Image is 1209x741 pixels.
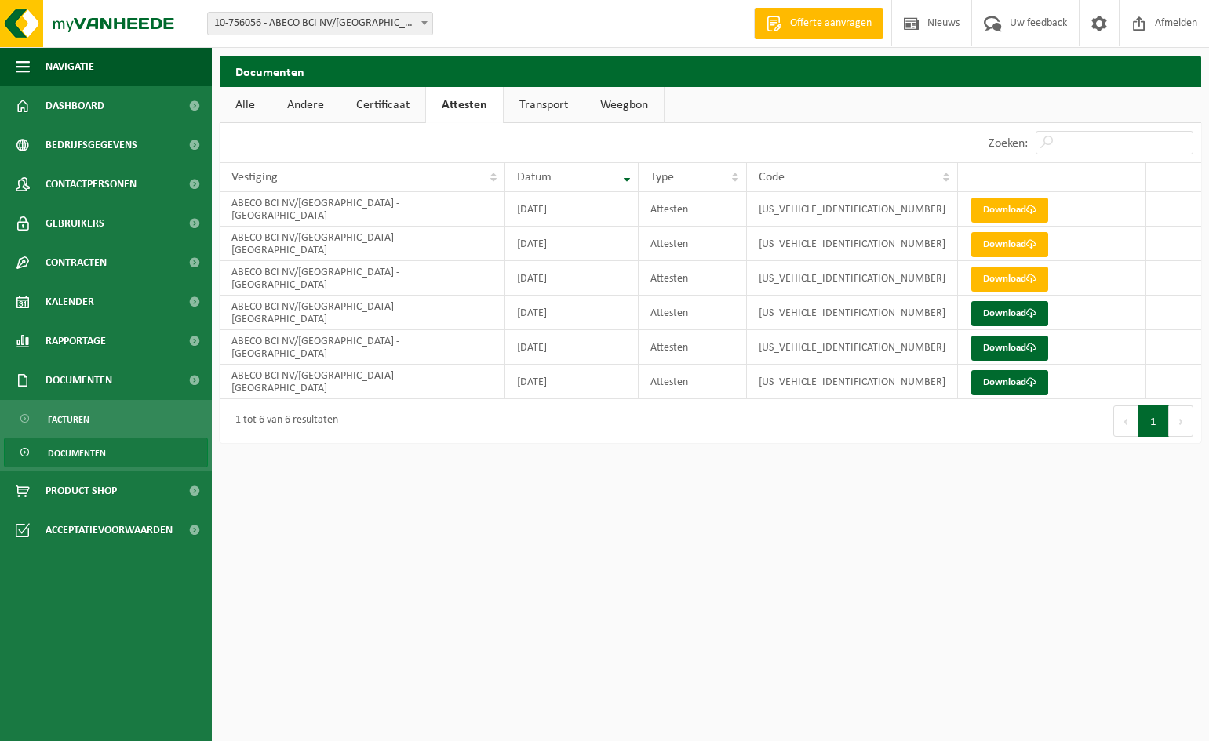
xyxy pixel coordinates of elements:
[786,16,876,31] span: Offerte aanvragen
[505,261,638,296] td: [DATE]
[46,125,137,165] span: Bedrijfsgegevens
[747,296,958,330] td: [US_VEHICLE_IDENTIFICATION_NUMBER]
[650,171,674,183] span: Type
[504,87,584,123] a: Transport
[747,227,958,261] td: [US_VEHICLE_IDENTIFICATION_NUMBER]
[220,56,1201,86] h2: Documenten
[639,330,747,365] td: Attesten
[271,87,340,123] a: Andere
[220,192,505,227] td: ABECO BCI NV/[GEOGRAPHIC_DATA] - [GEOGRAPHIC_DATA]
[639,296,747,330] td: Attesten
[747,192,958,227] td: [US_VEHICLE_IDENTIFICATION_NUMBER]
[1138,405,1169,437] button: 1
[46,47,94,86] span: Navigatie
[220,227,505,261] td: ABECO BCI NV/[GEOGRAPHIC_DATA] - [GEOGRAPHIC_DATA]
[517,171,552,183] span: Datum
[220,365,505,399] td: ABECO BCI NV/[GEOGRAPHIC_DATA] - [GEOGRAPHIC_DATA]
[505,192,638,227] td: [DATE]
[1113,405,1138,437] button: Previous
[48,405,89,434] span: Facturen
[971,232,1048,257] a: Download
[971,198,1048,223] a: Download
[584,87,664,123] a: Weegbon
[989,137,1028,150] label: Zoeken:
[747,261,958,296] td: [US_VEHICLE_IDENTIFICATION_NUMBER]
[505,330,638,365] td: [DATE]
[46,321,106,361] span: Rapportage
[46,243,107,282] span: Contracten
[231,171,278,183] span: Vestiging
[971,370,1048,395] a: Download
[48,438,106,468] span: Documenten
[220,296,505,330] td: ABECO BCI NV/[GEOGRAPHIC_DATA] - [GEOGRAPHIC_DATA]
[46,204,104,243] span: Gebruikers
[4,438,208,467] a: Documenten
[1169,405,1193,437] button: Next
[46,510,173,550] span: Acceptatievoorwaarden
[340,87,425,123] a: Certificaat
[747,365,958,399] td: [US_VEHICLE_IDENTIFICATION_NUMBER]
[46,361,112,400] span: Documenten
[208,13,432,35] span: 10-756056 - ABECO BCI NV/SA - HARELBEKE
[747,330,958,365] td: [US_VEHICLE_IDENTIFICATION_NUMBER]
[971,267,1048,292] a: Download
[639,192,747,227] td: Attesten
[505,296,638,330] td: [DATE]
[46,471,117,510] span: Product Shop
[639,227,747,261] td: Attesten
[505,227,638,261] td: [DATE]
[754,8,883,39] a: Offerte aanvragen
[426,87,503,123] a: Attesten
[4,404,208,434] a: Facturen
[639,365,747,399] td: Attesten
[46,86,104,125] span: Dashboard
[505,365,638,399] td: [DATE]
[639,261,747,296] td: Attesten
[971,336,1048,361] a: Download
[220,330,505,365] td: ABECO BCI NV/[GEOGRAPHIC_DATA] - [GEOGRAPHIC_DATA]
[207,12,433,35] span: 10-756056 - ABECO BCI NV/SA - HARELBEKE
[46,282,94,321] span: Kalender
[971,301,1048,326] a: Download
[759,171,785,183] span: Code
[228,407,338,435] div: 1 tot 6 van 6 resultaten
[220,87,271,123] a: Alle
[220,261,505,296] td: ABECO BCI NV/[GEOGRAPHIC_DATA] - [GEOGRAPHIC_DATA]
[46,165,137,204] span: Contactpersonen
